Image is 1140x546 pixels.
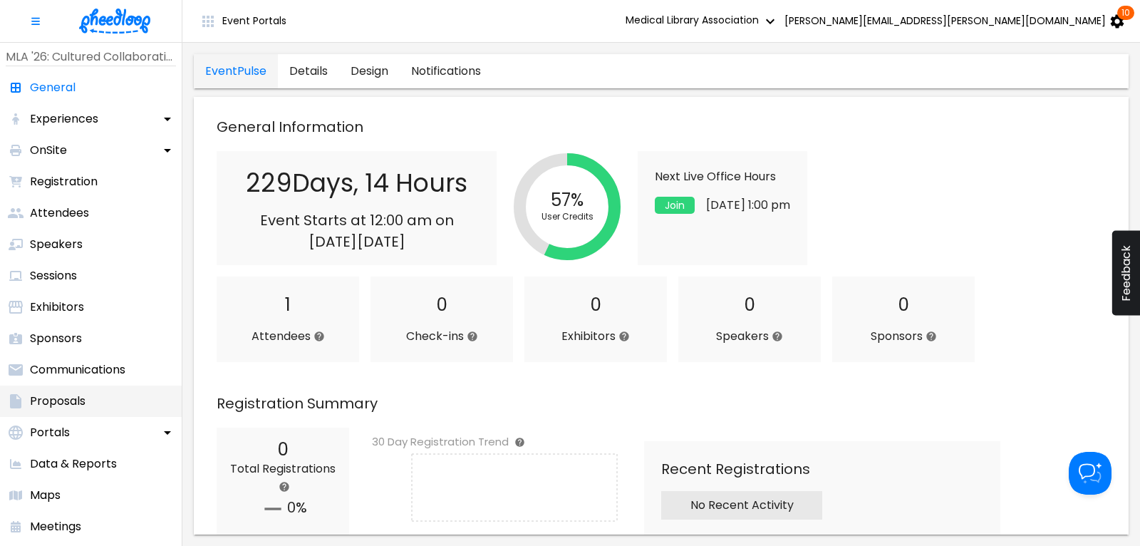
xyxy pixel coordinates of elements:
[30,455,117,473] p: Data & Reports
[228,460,338,495] p: Total Registrations
[1069,452,1111,495] iframe: Help Scout Beacon - Open
[667,497,817,514] p: No Recent Activity
[541,210,594,223] div: User Credits
[706,197,790,214] p: [DATE] 1:00 pm
[278,54,339,88] a: general-tab-details
[467,331,478,342] svg: The total number of attendees who have checked into your event.
[655,168,804,185] p: Next Live Office Hours
[6,48,176,66] p: MLA '26: Cultured Collaborations
[30,173,98,190] p: Registration
[313,331,325,342] svg: The total number of attendees at your event consuming user credits. This number does not include ...
[618,331,630,342] svg: Represents the total # of approved Exhibitors represented at your event.
[30,424,70,441] p: Portals
[665,200,685,211] span: Join
[30,79,76,96] p: General
[228,168,485,198] h2: 229 Days , 14 Hours
[228,439,338,460] h2: 0
[514,437,525,448] svg: This graph represents the number of total registrations completed per day over the past 30 days o...
[372,433,655,450] h6: 30 Day Registration Trend
[844,328,963,345] p: Sponsors
[655,197,695,214] button: Join
[228,294,348,316] h2: 1
[30,361,125,378] p: Communications
[690,328,809,345] p: Speakers
[30,518,81,535] p: Meetings
[79,9,150,34] img: logo
[30,299,84,316] p: Exhibitors
[228,495,338,523] h2: 0%
[217,114,1117,140] p: General Information
[690,294,809,316] h2: 0
[400,54,492,88] a: general-tab-notifications
[339,54,400,88] a: general-tab-design
[661,458,983,480] p: Recent Registrations
[782,7,1129,36] button: [PERSON_NAME][EMAIL_ADDRESS][PERSON_NAME][DOMAIN_NAME] 10
[551,190,584,210] div: 57%
[228,210,485,231] p: Event Starts at 12:00 am on
[772,331,783,342] svg: Represents the total # of Speakers represented at your event.
[655,197,706,214] a: Join
[30,393,85,410] p: Proposals
[217,391,1117,416] p: Registration Summary
[30,330,82,347] p: Sponsors
[194,54,278,88] a: general-tab-EventPulse
[228,231,485,252] p: [DATE] [DATE]
[536,328,655,345] p: Exhibitors
[30,110,98,128] p: Experiences
[926,331,937,342] svg: Represents the total # of approved Sponsors represented at your event.
[188,7,298,36] button: Event Portals
[30,236,83,253] p: Speakers
[626,13,779,27] span: Medical Library Association
[222,15,286,26] span: Event Portals
[30,205,89,222] p: Attendees
[844,294,963,316] h2: 0
[279,481,290,493] svg: This number represents the total number of completed registrations at your event. The percentage ...
[30,487,61,504] p: Maps
[228,328,348,345] p: Attendees
[1117,6,1134,20] span: 10
[623,7,782,36] button: Medical Library Association
[1119,245,1133,302] span: Feedback
[30,267,77,284] p: Sessions
[194,54,492,88] div: general tabs
[784,15,1106,26] span: [PERSON_NAME][EMAIL_ADDRESS][PERSON_NAME][DOMAIN_NAME]
[382,294,502,316] h2: 0
[536,294,655,316] h2: 0
[30,142,67,159] p: OnSite
[382,328,502,345] p: Check-ins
